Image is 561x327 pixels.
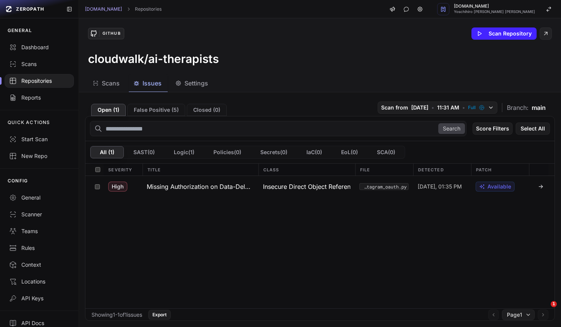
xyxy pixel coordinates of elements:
[204,146,251,158] button: Policies(0)
[502,309,535,320] button: Page1
[454,4,535,8] span: [DOMAIN_NAME]
[516,122,550,135] button: Select All
[297,146,332,158] button: IaC(0)
[184,79,208,88] span: Settings
[127,104,185,116] button: False Positive (5)
[437,104,459,111] span: 11:31 AM
[3,3,60,15] a: ZEROPATH
[85,6,162,12] nav: breadcrumb
[8,119,50,126] p: QUICK ACTIONS
[468,105,476,111] span: Full
[90,146,124,158] button: All (1)
[438,123,465,134] button: Search
[102,79,120,88] span: Scans
[9,60,69,68] div: Scans
[411,104,428,111] span: [DATE]
[187,104,227,116] button: Closed (0)
[9,244,69,252] div: Rules
[8,27,32,34] p: GENERAL
[381,104,408,111] span: Scan from
[108,182,127,192] span: High
[142,176,258,197] button: Missing Authorization on Data-Deletion Status
[9,94,69,101] div: Reports
[124,146,164,158] button: SAST(0)
[332,146,367,158] button: EoL(0)
[8,178,28,184] p: CONFIG
[9,211,69,218] div: Scanner
[104,164,142,176] div: Severity
[551,301,557,307] span: 1
[9,135,69,143] div: Start Scan
[9,278,69,285] div: Locations
[148,310,171,320] button: Export
[147,182,254,191] h3: Missing Authorization on Data-Deletion Status
[9,194,69,201] div: General
[143,79,162,88] span: Issues
[135,6,162,12] a: Repositories
[471,164,529,176] div: Patch
[258,164,355,176] div: Class
[251,146,297,158] button: Secrets(0)
[454,10,535,14] span: Yoschihiro [PERSON_NAME] [PERSON_NAME]
[367,146,405,158] button: SCA(0)
[471,27,537,40] button: Scan Repository
[473,122,513,135] button: Score Filters
[9,43,69,51] div: Dashboard
[359,183,408,190] button: src/presentation/api/routes/instagram_oauth.py
[9,77,69,85] div: Repositories
[9,319,69,327] div: API Docs
[532,103,546,112] span: main
[9,261,69,269] div: Context
[507,103,529,112] span: Branch:
[9,152,69,160] div: New Repo
[91,104,126,116] button: Open (1)
[85,6,122,12] a: [DOMAIN_NAME]
[378,101,497,114] button: Scan from [DATE] • 11:31 AM • Full
[99,30,123,37] div: GitHub
[355,164,413,176] div: File
[507,311,522,319] span: Page 1
[413,164,471,176] div: Detected
[16,6,44,12] span: ZEROPATH
[143,164,258,176] div: Title
[85,176,555,197] div: High Missing Authorization on Data-Deletion Status Insecure Direct Object Reference (IDOR) src/pr...
[418,183,462,190] span: [DATE], 01:35 PM
[164,146,204,158] button: Logic(1)
[9,227,69,235] div: Teams
[462,104,465,111] span: •
[91,311,142,319] div: Showing 1 - 1 of 1 issues
[535,301,553,319] iframe: Intercom live chat
[263,182,351,191] span: Insecure Direct Object Reference (IDOR)
[9,295,69,302] div: API Keys
[487,183,511,190] span: Available
[126,6,131,12] svg: chevron right,
[431,104,434,111] span: •
[88,52,219,66] h3: cloudwalk/ai-therapists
